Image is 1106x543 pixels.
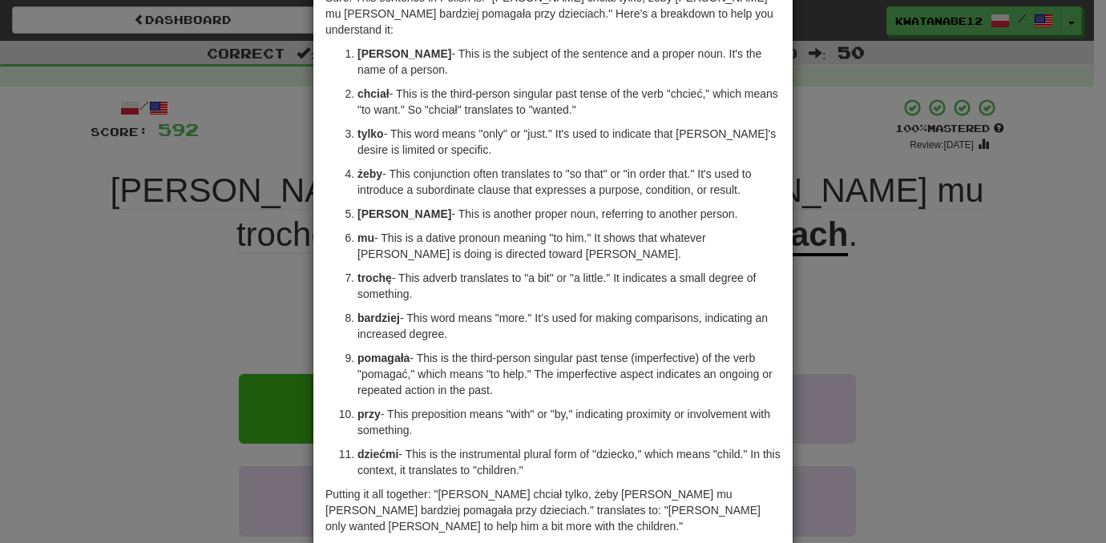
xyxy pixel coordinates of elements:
[357,166,781,198] p: - This conjunction often translates to "so that" or "in order that." It's used to introduce a sub...
[357,446,781,478] p: - This is the instrumental plural form of "dziecko," which means "child." In this context, it tra...
[357,47,451,60] strong: [PERSON_NAME]
[357,167,382,180] strong: żeby
[357,352,410,364] strong: pomagała
[357,207,451,220] strong: [PERSON_NAME]
[357,448,398,461] strong: dziećmi
[357,312,400,324] strong: bardziej
[357,310,781,342] p: - This word means "more." It’s used for making comparisons, indicating an increased degree.
[325,486,781,534] p: Putting it all together: "[PERSON_NAME] chciał tylko, żeby [PERSON_NAME] mu [PERSON_NAME] bardzie...
[357,408,381,420] strong: przy
[357,406,781,438] p: - This preposition means "with" or "by," indicating proximity or involvement with something.
[357,87,390,100] strong: chciał
[357,350,781,398] p: - This is the third-person singular past tense (imperfective) of the verb "pomagać," which means ...
[357,230,781,262] p: - This is a dative pronoun meaning "to him." It shows that whatever [PERSON_NAME] is doing is dir...
[357,46,781,78] p: - This is the subject of the sentence and a proper noun. It's the name of a person.
[357,206,781,222] p: - This is another proper noun, referring to another person.
[357,127,384,140] strong: tylko
[357,271,392,284] strong: trochę
[357,86,781,118] p: - This is the third-person singular past tense of the verb "chcieć," which means "to want." So "c...
[357,126,781,158] p: - This word means "only" or "just." It's used to indicate that [PERSON_NAME]'s desire is limited ...
[357,270,781,302] p: - This adverb translates to "a bit" or "a little." It indicates a small degree of something.
[357,231,374,244] strong: mu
